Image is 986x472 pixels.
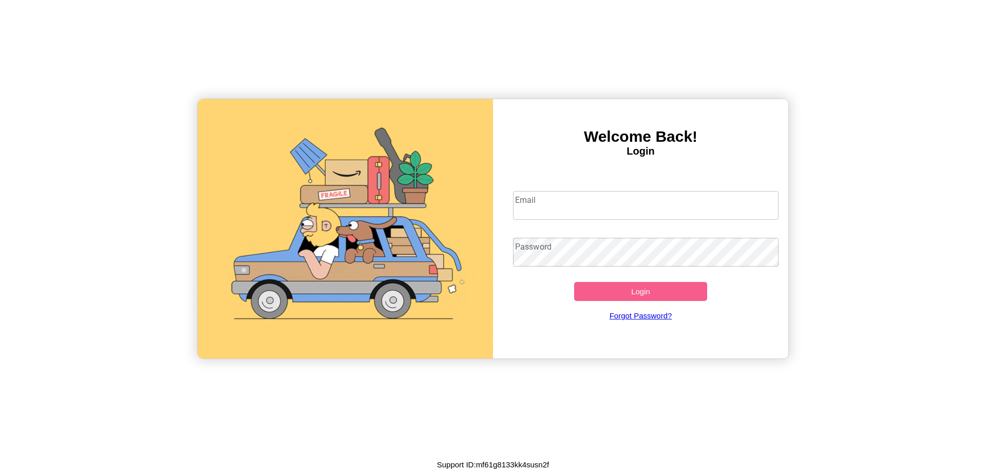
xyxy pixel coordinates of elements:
a: Forgot Password? [508,301,774,330]
h3: Welcome Back! [493,128,788,145]
h4: Login [493,145,788,157]
img: gif [198,99,493,358]
p: Support ID: mf61g8133kk4susn2f [437,458,549,471]
button: Login [574,282,707,301]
